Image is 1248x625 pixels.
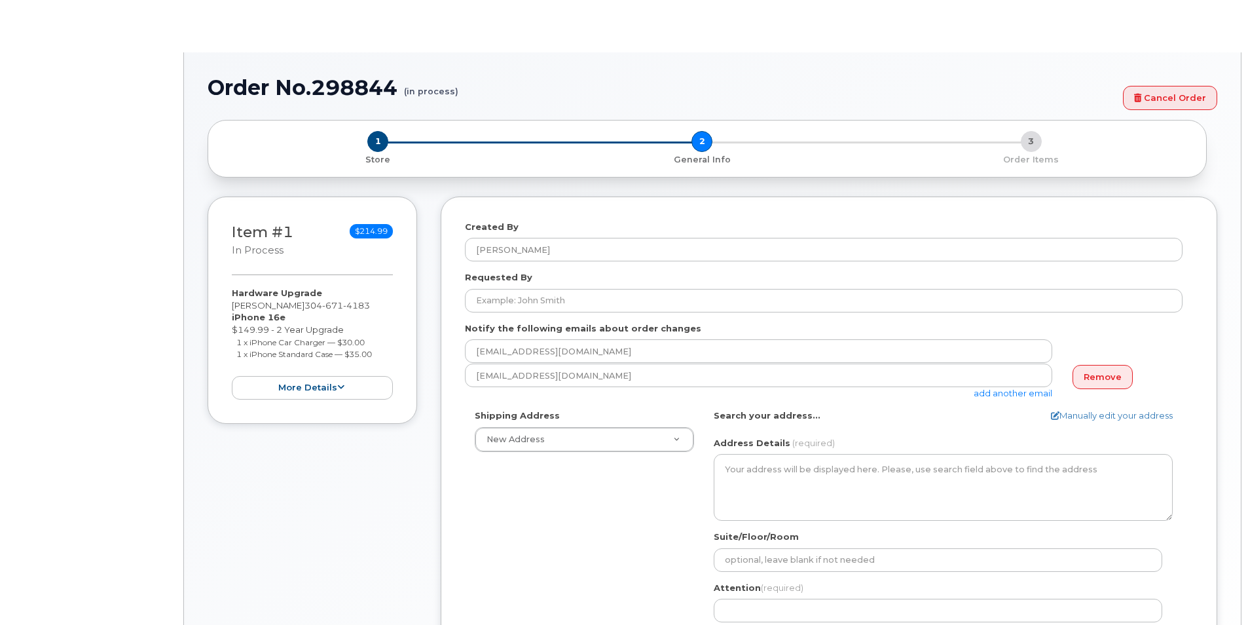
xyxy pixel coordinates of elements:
[343,300,370,311] span: 4183
[1123,86,1217,110] a: Cancel Order
[1051,409,1173,422] a: Manually edit your address
[475,428,693,451] a: New Address
[465,271,532,284] label: Requested By
[304,300,370,311] span: 304
[465,322,701,335] label: Notify the following emails about order changes
[322,300,343,311] span: 671
[224,154,532,166] p: Store
[232,287,393,400] div: [PERSON_NAME] $149.99 - 2 Year Upgrade
[714,548,1162,572] input: optional, leave blank if not needed
[232,376,393,400] button: more details
[475,409,560,422] label: Shipping Address
[714,531,799,543] label: Suite/Floor/Room
[714,437,790,449] label: Address Details
[367,131,388,152] span: 1
[350,224,393,238] span: $214.99
[465,364,1052,387] input: Example: john@appleseed.com
[486,434,545,444] span: New Address
[404,76,458,96] small: (in process)
[465,221,519,233] label: Created By
[1073,365,1133,389] a: Remove
[714,582,803,594] label: Attention
[232,224,293,257] h3: Item #1
[232,312,285,322] strong: iPhone 16e
[465,339,1052,363] input: Example: john@appleseed.com
[236,349,372,359] small: 1 x iPhone Standard Case — $35.00
[792,438,835,448] span: (required)
[465,289,1183,312] input: Example: John Smith
[219,152,538,166] a: 1 Store
[232,288,322,298] strong: Hardware Upgrade
[761,582,803,593] span: (required)
[232,244,284,256] small: in process
[714,409,820,422] label: Search your address...
[208,76,1116,99] h1: Order No.298844
[974,388,1052,398] a: add another email
[236,337,365,347] small: 1 x iPhone Car Charger — $30.00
